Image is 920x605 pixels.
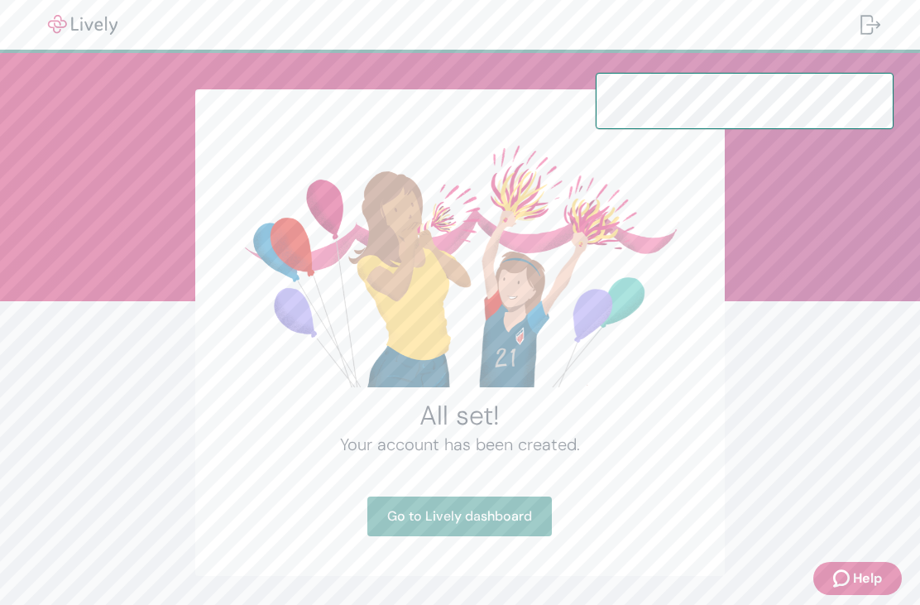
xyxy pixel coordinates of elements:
[36,15,129,35] img: Lively
[847,5,894,45] button: Log out
[235,399,685,432] h2: All set!
[853,569,882,588] span: Help
[367,497,552,536] a: Go to Lively dashboard
[235,432,685,457] h4: Your account has been created.
[833,569,853,588] svg: Zendesk support icon
[813,562,902,595] button: Zendesk support iconHelp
